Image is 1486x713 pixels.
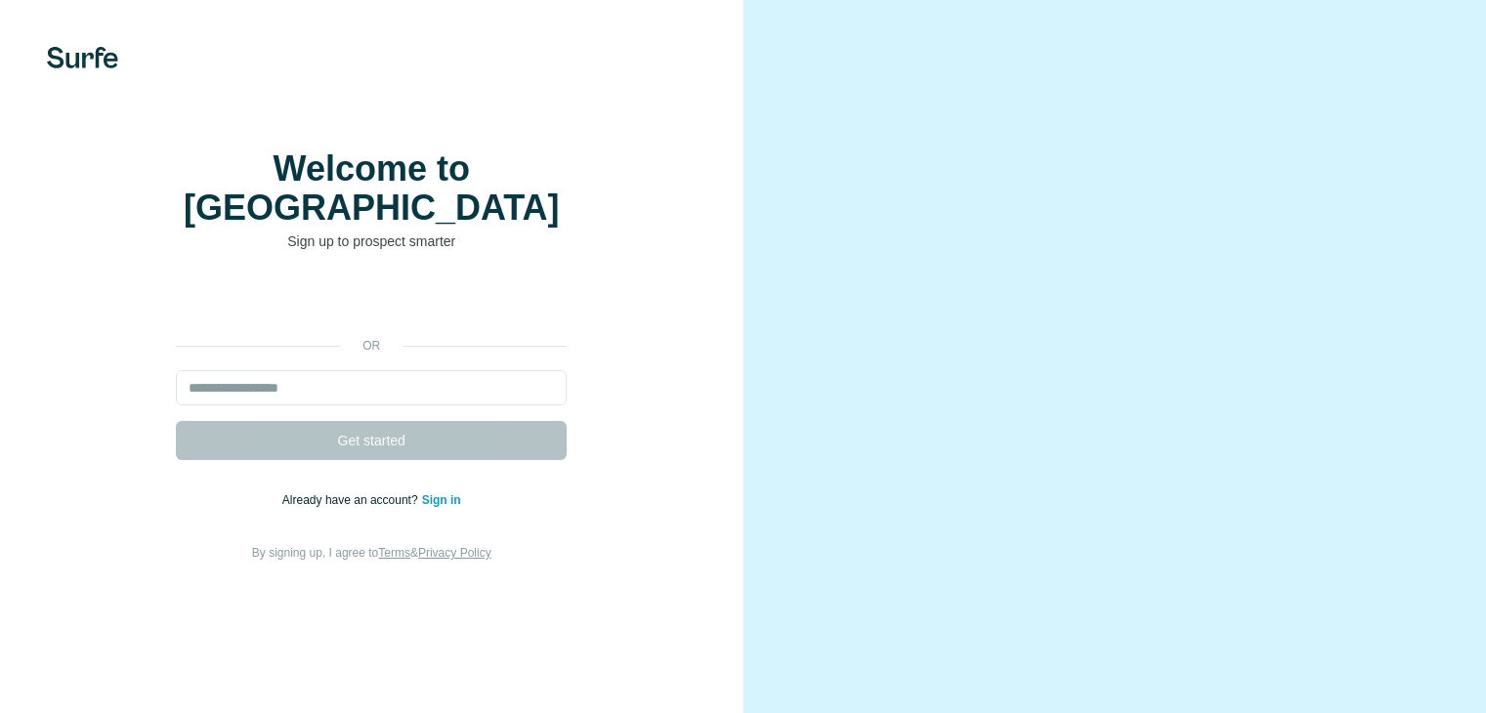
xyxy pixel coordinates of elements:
[378,546,410,560] a: Terms
[418,546,491,560] a: Privacy Policy
[176,149,567,228] h1: Welcome to [GEOGRAPHIC_DATA]
[47,47,118,68] img: Surfe's logo
[340,337,403,355] p: or
[282,493,422,507] span: Already have an account?
[166,280,576,323] iframe: Sign in with Google Button
[422,493,461,507] a: Sign in
[252,546,491,560] span: By signing up, I agree to &
[176,231,567,251] p: Sign up to prospect smarter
